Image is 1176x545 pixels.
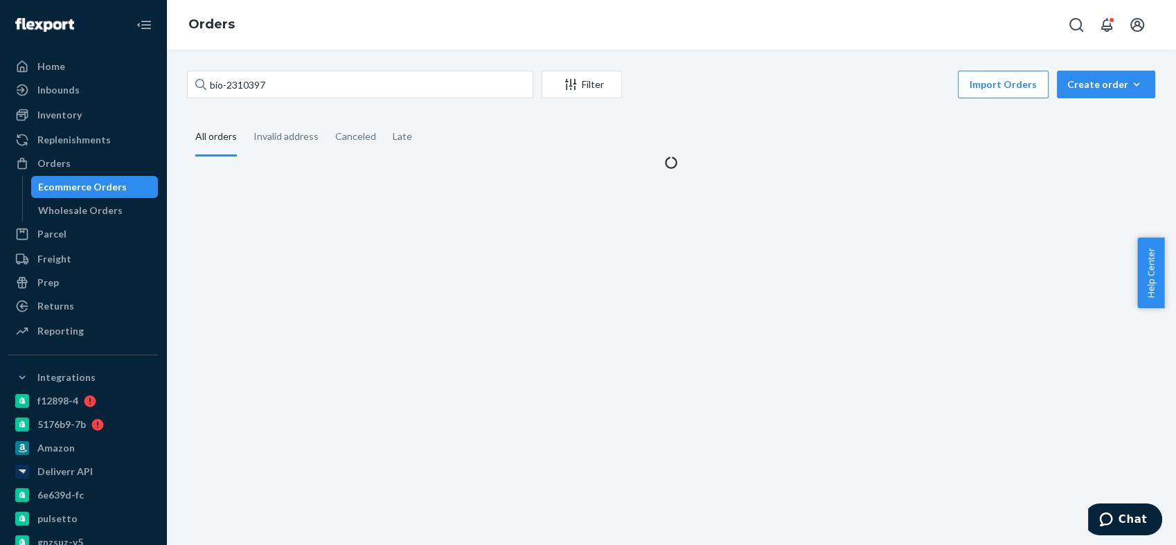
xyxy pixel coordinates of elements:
a: Returns [8,295,158,317]
button: Close Navigation [130,11,158,39]
button: Integrations [8,366,158,388]
a: Orders [188,17,235,32]
button: Open account menu [1123,11,1151,39]
div: Deliverr API [37,465,93,479]
div: 5176b9-7b [37,418,86,431]
div: Inventory [37,108,82,122]
a: 6e639d-fc [8,484,158,506]
div: Replenishments [37,133,111,147]
div: Ecommerce Orders [38,180,127,194]
div: Parcel [37,227,66,241]
button: Help Center [1137,238,1164,308]
a: Home [8,55,158,78]
div: Home [37,60,65,73]
div: Create order [1067,78,1145,91]
div: Integrations [37,370,96,384]
button: Open notifications [1093,11,1121,39]
a: Prep [8,271,158,294]
a: pulsetto [8,508,158,530]
a: 5176b9-7b [8,413,158,436]
button: Filter [542,71,622,98]
a: Freight [8,248,158,270]
div: pulsetto [37,512,78,526]
div: All orders [195,118,237,157]
a: f12898-4 [8,390,158,412]
a: Inbounds [8,79,158,101]
div: Reporting [37,324,84,338]
a: Orders [8,152,158,175]
input: Search orders [187,71,533,98]
div: Returns [37,299,74,313]
a: Parcel [8,223,158,245]
div: Canceled [335,118,376,154]
img: Flexport logo [15,18,74,32]
iframe: Opens a widget where you can chat to one of our agents [1088,503,1162,538]
a: Ecommerce Orders [31,176,159,198]
div: 6e639d-fc [37,488,84,502]
div: Freight [37,252,71,266]
a: Inventory [8,104,158,126]
div: Wholesale Orders [38,204,123,217]
div: Amazon [37,441,75,455]
div: Inbounds [37,83,80,97]
a: Reporting [8,320,158,342]
div: Invalid address [253,118,319,154]
div: Late [393,118,412,154]
a: Wholesale Orders [31,199,159,222]
div: Filter [542,78,621,91]
div: f12898-4 [37,394,78,408]
a: Amazon [8,437,158,459]
div: Prep [37,276,59,289]
button: Create order [1057,71,1155,98]
a: Replenishments [8,129,158,151]
button: Import Orders [958,71,1049,98]
a: Deliverr API [8,461,158,483]
button: Open Search Box [1062,11,1090,39]
div: Orders [37,157,71,170]
ol: breadcrumbs [177,5,246,45]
